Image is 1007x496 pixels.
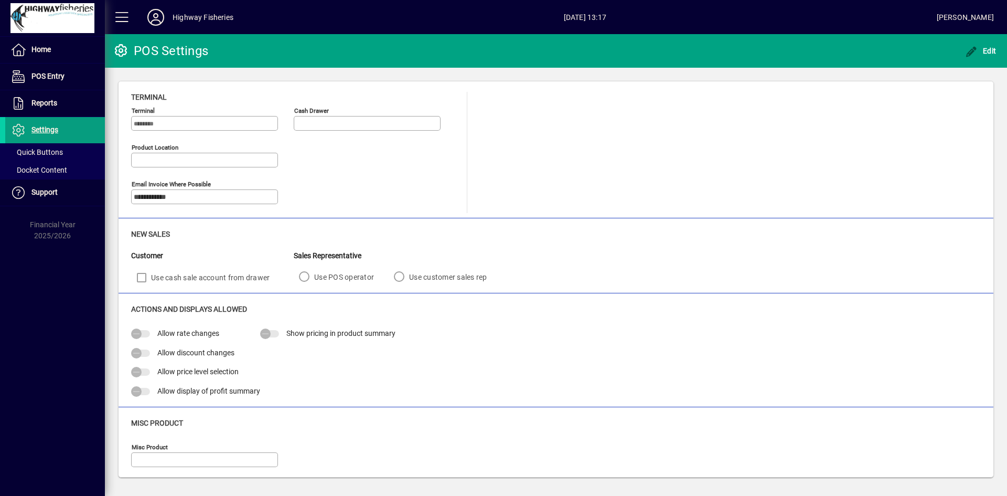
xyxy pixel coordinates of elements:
[294,250,502,261] div: Sales Representative
[113,43,208,59] div: POS Settings
[5,37,105,63] a: Home
[5,90,105,117] a: Reports
[31,125,58,134] span: Settings
[131,305,247,313] span: Actions and Displays Allowed
[131,230,170,238] span: New Sales
[157,329,219,337] span: Allow rate changes
[937,9,994,26] div: [PERSON_NAME]
[131,419,183,427] span: Misc Product
[31,72,65,80] span: POS Entry
[233,9,937,26] span: [DATE] 13:17
[5,143,105,161] a: Quick Buttons
[962,41,999,60] button: Edit
[139,8,173,27] button: Profile
[965,47,997,55] span: Edit
[294,107,329,114] mat-label: Cash Drawer
[131,250,294,261] div: Customer
[5,64,105,90] a: POS Entry
[286,329,395,337] span: Show pricing in product summary
[10,148,63,156] span: Quick Buttons
[5,161,105,179] a: Docket Content
[5,180,105,206] a: Support
[173,9,233,26] div: Highway Fisheries
[132,107,155,114] mat-label: Terminal
[157,387,260,395] span: Allow display of profit summary
[31,188,58,196] span: Support
[132,144,178,151] mat-label: Product location
[131,93,167,101] span: Terminal
[31,99,57,107] span: Reports
[157,349,234,357] span: Allow discount changes
[132,444,168,451] mat-label: Misc Product
[31,45,51,54] span: Home
[10,166,67,174] span: Docket Content
[157,367,239,376] span: Allow price level selection
[132,181,211,188] mat-label: Email Invoice where possible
